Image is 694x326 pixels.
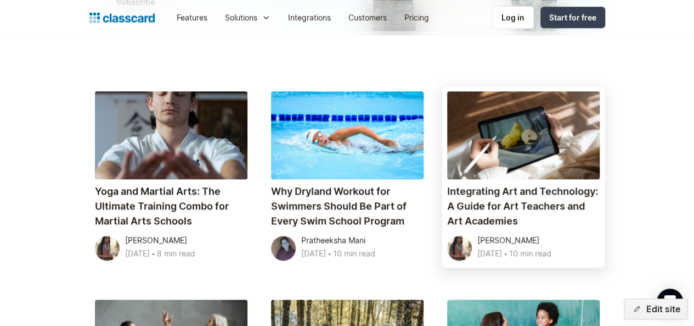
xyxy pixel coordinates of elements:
[477,247,502,260] div: [DATE]
[266,86,429,268] a: Why Dryland Workout for Swimmers Should Be Part of Every Swim School ProgramPratheeksha Mani[DATE...
[301,234,365,247] div: Pratheeksha Mani
[326,247,333,262] div: ‧
[168,5,216,30] a: Features
[89,86,253,268] a: Yoga and Martial Arts: The Ultimate Training Combo for Martial Arts Schools[PERSON_NAME][DATE]‧8 ...
[89,10,155,25] a: home
[477,234,539,247] div: [PERSON_NAME]
[150,247,157,262] div: ‧
[125,247,150,260] div: [DATE]
[125,234,187,247] div: [PERSON_NAME]
[396,5,438,30] a: Pricing
[502,247,509,262] div: ‧
[657,289,683,315] div: Open Intercom Messenger
[549,12,596,23] div: Start for free
[216,5,279,30] div: Solutions
[492,6,534,29] a: Log in
[301,247,326,260] div: [DATE]
[333,247,375,260] div: 10 min read
[501,12,524,23] div: Log in
[340,5,396,30] a: Customers
[271,184,424,228] h4: Why Dryland Workout for Swimmers Should Be Part of Every Swim School Program
[447,184,600,228] h4: Integrating Art and Technology: A Guide for Art Teachers and Art Academies
[442,86,605,268] a: Integrating Art and Technology: A Guide for Art Teachers and Art Academies[PERSON_NAME][DATE]‧10 ...
[95,184,247,228] h4: Yoga and Martial Arts: The Ultimate Training Combo for Martial Arts Schools
[540,7,605,28] a: Start for free
[624,299,687,319] button: Edit site
[157,247,195,260] div: 8 min read
[509,247,551,260] div: 10 min read
[225,12,257,23] div: Solutions
[279,5,340,30] a: Integrations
